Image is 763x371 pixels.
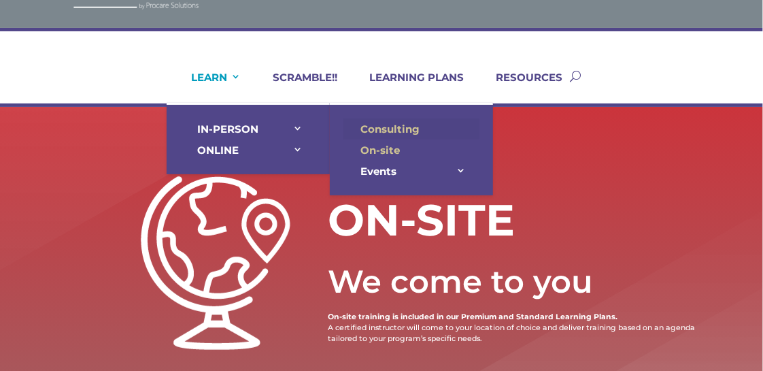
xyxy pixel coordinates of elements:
[141,176,290,350] img: onsite-white-256px
[328,252,725,312] div: We come to you
[256,71,337,103] a: SCRAMBLE!!
[328,312,617,321] strong: On-site training is included in our Premium and Standard Learning Plans.
[352,71,464,103] a: LEARNING PLANS
[180,140,316,161] a: ONLINE
[343,118,479,140] a: Consulting
[328,323,695,343] span: A certified instructor will come to your location of choice and deliver training based on an agen...
[479,71,562,103] a: RESOURCES
[174,71,241,103] a: LEARN
[328,192,688,255] h1: ON-SITE
[343,161,479,182] a: Events
[343,140,479,161] a: On-site
[180,118,316,140] a: IN-PERSON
